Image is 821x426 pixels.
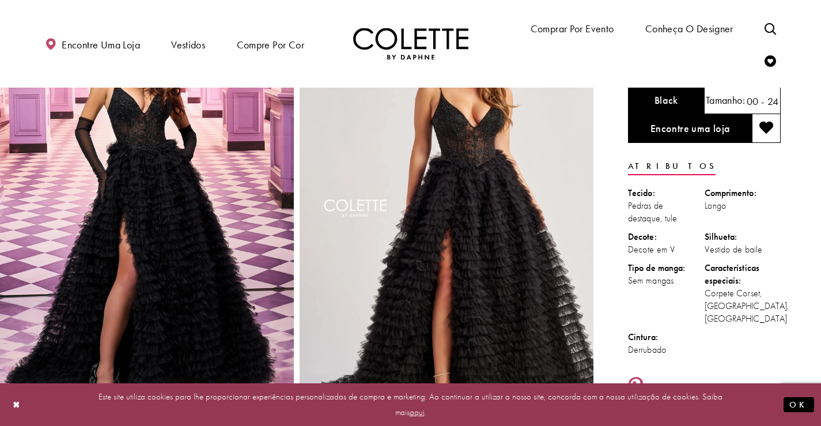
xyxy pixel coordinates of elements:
[628,187,655,199] font: Tecido:
[425,406,426,418] font: .
[353,28,468,60] a: Visite a página inicial
[628,344,667,356] font: Derrubado
[762,44,779,76] a: Verificar lista de desejos
[531,22,614,35] font: Comprar por evento
[705,243,763,255] font: Vestido de baile
[628,262,685,274] font: Tipo de manga:
[628,114,752,143] a: Encontre uma loja
[410,406,425,418] a: aqui
[528,12,617,44] span: Comprar por evento
[705,287,790,325] font: Corpete Corset, [GEOGRAPHIC_DATA], [GEOGRAPHIC_DATA]
[628,199,677,224] font: Pedras de destaque, tule
[705,199,727,212] font: Longo
[628,274,674,286] font: Sem mangas
[234,28,307,61] span: Compre por cor
[628,243,675,255] font: Decote em V
[705,187,756,199] font: Comprimento:
[99,391,722,418] font: Este site utiliza cookies para lhe proporcionar experiências personalizadas de compra e marketing...
[762,12,779,44] a: Alternar pesquisa
[706,93,745,107] font: Tamanho:
[628,231,657,243] font: Decote:
[705,231,737,243] font: Silhueta:
[628,376,644,398] a: Compartilhe usando o Pinterest - Abre em uma nova aba
[784,397,814,413] button: Enviar diálogo
[42,28,143,61] a: Encontre uma loja
[654,95,678,106] h5: Cor escolhida
[642,12,736,44] a: Conheça o designer
[168,28,208,61] span: Vestidos
[237,38,304,51] font: Compre por cor
[789,399,808,411] font: OK
[705,262,760,286] font: Características especiais:
[628,161,716,172] font: Atributos
[747,95,779,108] font: 00 - 24
[62,38,140,51] font: Encontre uma loja
[628,331,658,343] font: Cintura:
[650,122,731,135] font: Encontre uma loja
[171,38,205,51] font: Vestidos
[7,395,27,415] button: Fechar diálogo
[353,28,468,60] img: Colette por Daphne
[645,22,733,35] font: Conheça o designer
[752,114,781,143] button: Adicionar à lista de desejos
[628,157,716,175] a: Atributos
